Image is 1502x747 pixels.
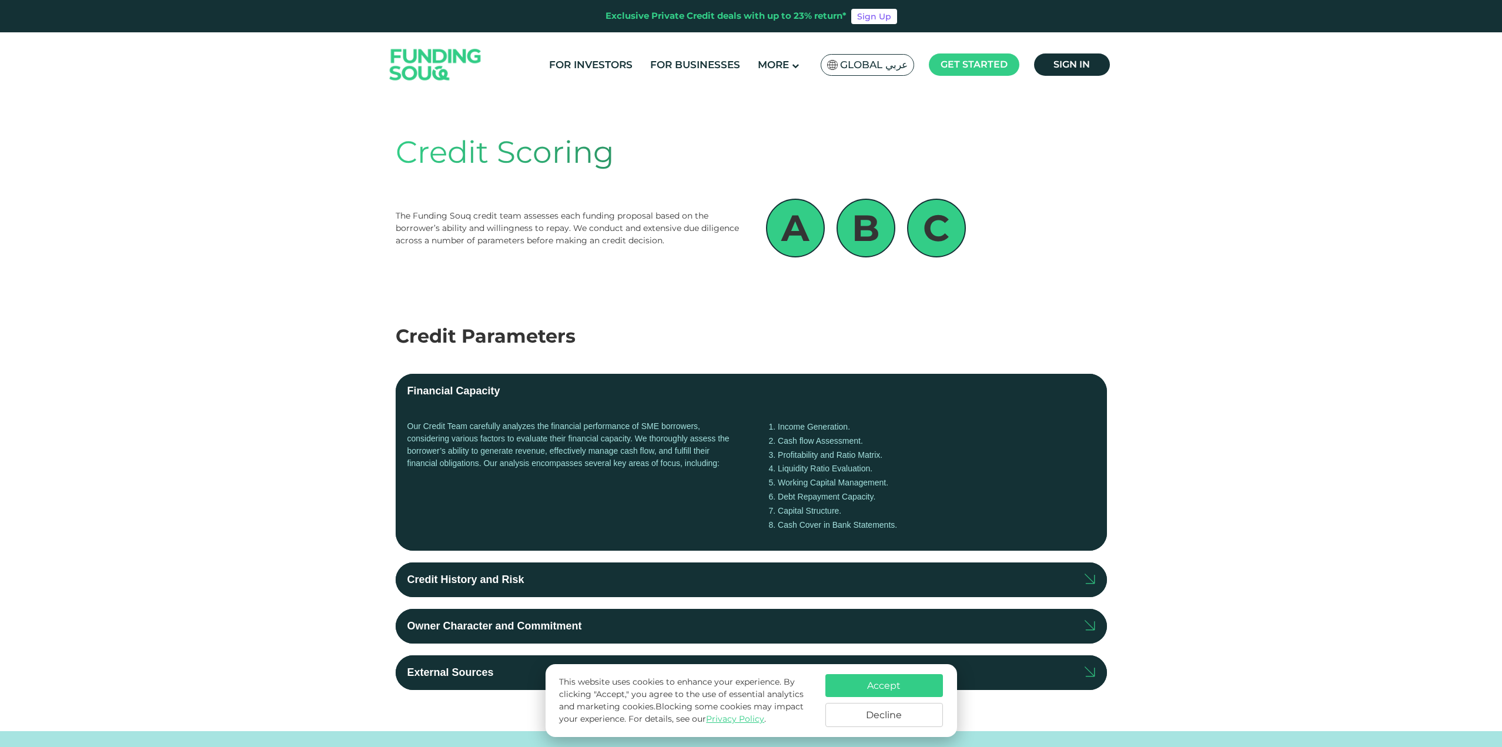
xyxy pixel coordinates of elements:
img: Logo [378,35,493,95]
img: SA Flag [827,60,838,70]
div: External Sources [407,665,494,681]
li: Profitability and Ratio Matrix. [769,448,1095,463]
div: Our Credit Team carefully analyzes the financial performance of SME borrowers, considering variou... [407,420,734,539]
div: Credit Scoring [396,129,1107,175]
p: This website uses cookies to enhance your experience. By clicking "Accept," you agree to the use ... [559,676,813,725]
div: Credit Parameters [396,322,1107,350]
img: arrow up [1085,666,1095,676]
a: Sign Up [851,9,897,24]
button: Accept [825,674,943,697]
button: Decline [825,703,943,727]
a: Privacy Policy [706,713,764,724]
li: Cash Cover in Bank Statements. [769,518,1095,532]
li: Debt Repayment Capacity. [769,490,1095,504]
div: Credit History and Risk [407,572,524,588]
div: Financial Capacity [407,383,500,399]
span: Blocking some cookies may impact your experience. [559,701,804,724]
a: For Investors [546,55,635,75]
li: Capital Structure. [769,504,1095,518]
div: B [837,199,895,257]
div: C [907,199,966,257]
li: Cash flow Assessment. [769,434,1095,448]
img: arrow right [1085,573,1095,584]
span: For details, see our . [628,713,766,724]
div: Exclusive Private Credit deals with up to 23% return* [606,9,847,23]
div: A [766,199,825,257]
div: Owner Character and Commitment [407,618,582,634]
span: Global عربي [840,58,908,72]
div: The Funding Souq credit team assesses each funding proposal based on the borrower’s ability and w... [396,210,742,247]
img: arrow right [1085,619,1095,630]
li: Liquidity Ratio Evaluation. [769,462,1095,476]
li: Working Capital Management. [769,476,1095,490]
a: For Businesses [647,55,743,75]
a: Sign in [1034,53,1110,76]
span: More [758,59,789,71]
span: Get started [941,59,1008,70]
span: Sign in [1053,59,1090,70]
li: Income Generation. [769,420,1095,434]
